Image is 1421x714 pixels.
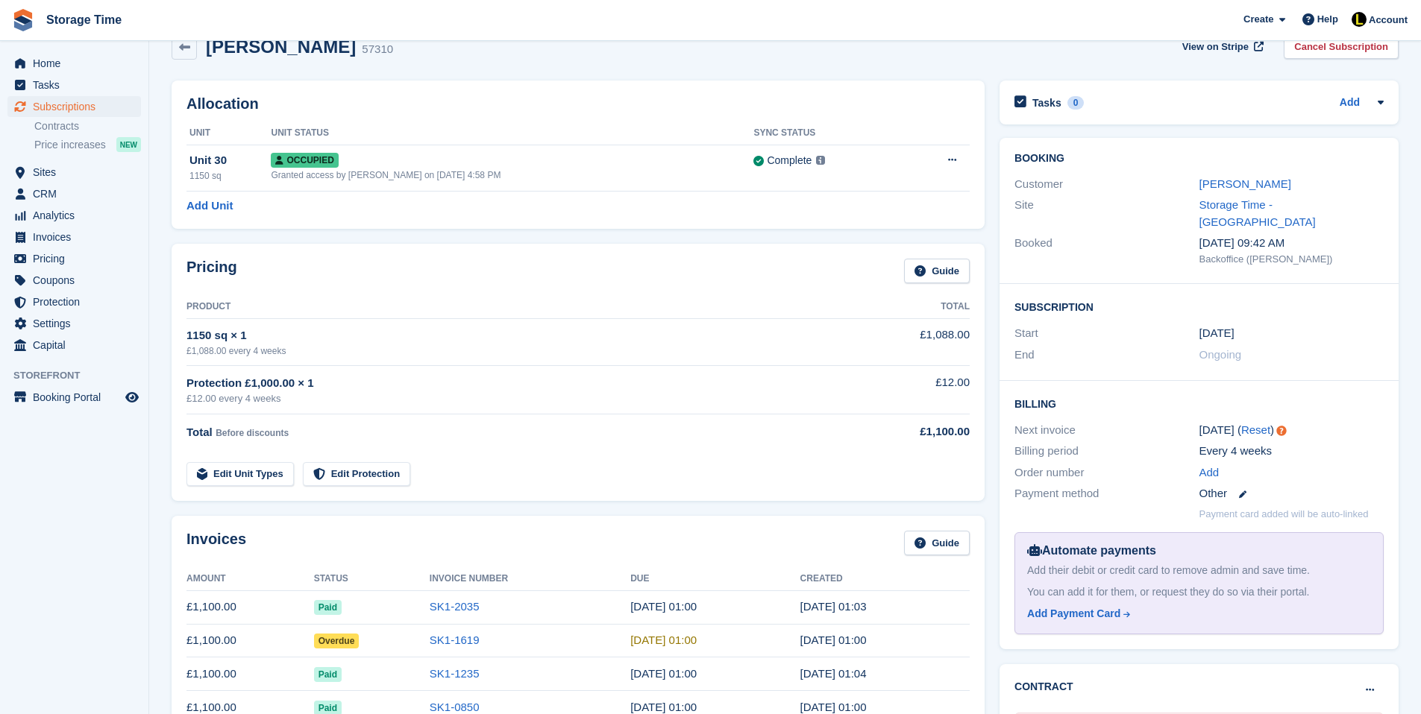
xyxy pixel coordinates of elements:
h2: Billing [1014,396,1384,411]
div: Site [1014,197,1199,230]
a: View on Stripe [1176,34,1267,59]
time: 2025-08-22 00:00:00 UTC [630,634,697,646]
div: End [1014,347,1199,364]
span: Create [1243,12,1273,27]
div: Billing period [1014,443,1199,460]
a: Storage Time [40,7,128,32]
div: 1150 sq [189,169,271,183]
div: Every 4 weeks [1199,443,1384,460]
div: 57310 [362,41,393,58]
a: Reset [1241,423,1270,436]
span: Overdue [314,634,360,648]
a: Add [1199,464,1220,481]
div: You can add it for them, or request they do so via their portal. [1027,584,1371,600]
a: Add [1340,95,1360,112]
td: £1,100.00 [186,624,314,657]
span: Coupons [33,270,122,291]
a: Guide [904,531,970,555]
div: Next invoice [1014,422,1199,439]
a: menu [7,248,141,269]
a: menu [7,162,141,183]
span: Sites [33,162,122,183]
th: Sync Status [753,121,904,145]
time: 2025-07-24 00:04:13 UTC [800,667,867,680]
span: Invoices [33,227,122,247]
a: menu [7,183,141,204]
p: Payment card added will be auto-linked [1199,507,1369,522]
span: Home [33,53,122,74]
a: Cancel Subscription [1284,34,1399,59]
span: Storefront [13,368,148,383]
span: CRM [33,183,122,204]
time: 2025-09-18 00:03:38 UTC [800,600,867,613]
a: Price increases NEW [34,136,141,153]
a: Storage Time - [GEOGRAPHIC_DATA] [1199,198,1316,228]
time: 2025-06-26 00:00:58 UTC [800,701,867,713]
div: Protection £1,000.00 × 1 [186,375,827,392]
div: Other [1199,485,1384,502]
span: Before discounts [216,428,289,438]
th: Total [827,295,970,319]
a: SK1-1619 [430,634,480,646]
a: menu [7,313,141,334]
div: NEW [116,137,141,152]
th: Status [314,567,430,591]
a: menu [7,53,141,74]
div: Payment method [1014,485,1199,502]
span: Ongoing [1199,348,1242,361]
th: Due [630,567,800,591]
th: Created [800,567,970,591]
div: Add their debit or credit card to remove admin and save time. [1027,563,1371,578]
a: menu [7,270,141,291]
div: £1,100.00 [827,423,970,440]
a: menu [7,387,141,408]
h2: Contract [1014,679,1073,695]
a: Guide [904,259,970,283]
a: Edit Protection [303,462,410,487]
a: menu [7,205,141,226]
span: View on Stripe [1182,40,1249,54]
span: Protection [33,291,122,312]
h2: Pricing [186,259,237,283]
span: Paid [314,667,342,682]
a: Contracts [34,119,141,133]
h2: Allocation [186,95,970,113]
td: £1,088.00 [827,318,970,365]
span: Booking Portal [33,387,122,408]
div: Start [1014,325,1199,342]
td: £1,100.00 [186,590,314,624]
time: 2025-09-19 00:00:00 UTC [630,600,697,613]
div: Backoffice ([PERSON_NAME]) [1199,252,1384,267]
a: Edit Unit Types [186,462,294,487]
a: SK1-0850 [430,701,480,713]
span: Occupied [271,153,338,168]
div: £1,088.00 every 4 weeks [186,344,827,358]
div: 1150 sq × 1 [186,327,827,344]
a: SK1-2035 [430,600,480,613]
th: Product [186,295,827,319]
a: SK1-1235 [430,667,480,680]
h2: Tasks [1032,96,1061,110]
time: 2025-06-27 00:00:00 UTC [630,701,697,713]
th: Amount [186,567,314,591]
time: 2024-10-17 00:00:00 UTC [1199,325,1235,342]
h2: Booking [1014,153,1384,165]
img: stora-icon-8386f47178a22dfd0bd8f6a31ec36ba5ce8667c1dd55bd0f319d3a0aa187defe.svg [12,9,34,31]
a: menu [7,75,141,95]
h2: Subscription [1014,299,1384,314]
a: menu [7,291,141,312]
img: icon-info-grey-7440780725fd019a000dd9b08b2336e03edf1995a4989e88bcd33f0948082b44.svg [816,156,825,165]
span: Paid [314,600,342,615]
span: Capital [33,335,122,356]
div: Complete [767,153,812,168]
td: £1,100.00 [186,657,314,691]
div: Add Payment Card [1027,606,1120,622]
th: Invoice Number [430,567,630,591]
span: Tasks [33,75,122,95]
img: Laaibah Sarwar [1352,12,1367,27]
div: Automate payments [1027,542,1371,560]
h2: [PERSON_NAME] [206,37,356,57]
div: Order number [1014,464,1199,481]
time: 2025-08-21 00:00:52 UTC [800,634,867,646]
th: Unit Status [271,121,753,145]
